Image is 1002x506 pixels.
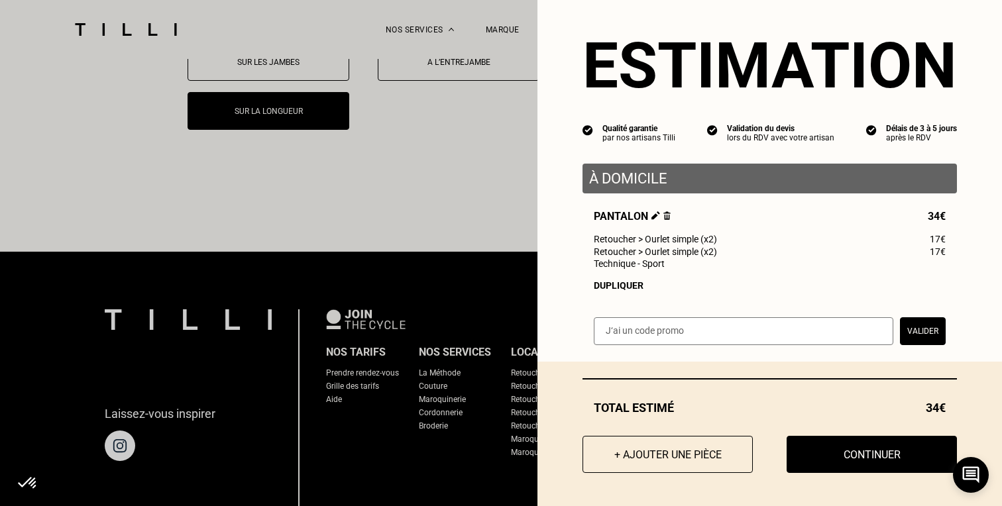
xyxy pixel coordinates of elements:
img: icon list info [707,124,718,136]
div: Total estimé [583,401,957,415]
div: par nos artisans Tilli [602,133,675,142]
img: icon list info [866,124,877,136]
span: Retoucher > Ourlet simple (x2) [594,234,717,244]
input: J‘ai un code promo [594,317,893,345]
span: Retoucher > Ourlet simple (x2) [594,246,717,257]
p: À domicile [589,170,950,187]
div: Qualité garantie [602,124,675,133]
span: 34€ [926,401,946,415]
button: + Ajouter une pièce [583,436,753,473]
img: Supprimer [663,211,671,220]
span: 34€ [928,210,946,223]
section: Estimation [583,28,957,103]
div: après le RDV [886,133,957,142]
img: Éditer [651,211,660,220]
span: 17€ [930,234,946,244]
div: Validation du devis [727,124,834,133]
button: Continuer [787,436,957,473]
span: Pantalon [594,210,671,223]
div: Dupliquer [594,280,946,291]
span: 17€ [930,246,946,257]
img: icon list info [583,124,593,136]
div: lors du RDV avec votre artisan [727,133,834,142]
div: Délais de 3 à 5 jours [886,124,957,133]
span: Technique - Sport [594,258,665,269]
button: Valider [900,317,946,345]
